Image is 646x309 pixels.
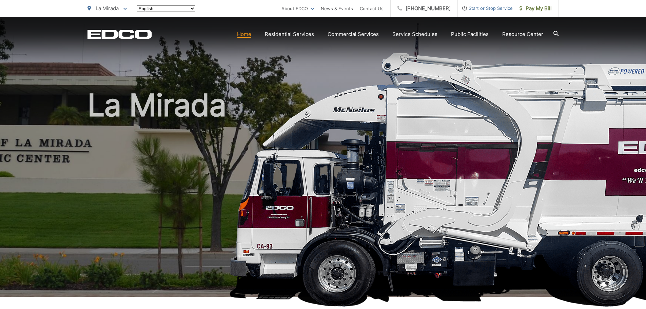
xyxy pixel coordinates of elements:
[137,5,195,12] select: Select a language
[265,30,314,38] a: Residential Services
[502,30,543,38] a: Resource Center
[281,4,314,13] a: About EDCO
[87,30,152,39] a: EDCD logo. Return to the homepage.
[392,30,437,38] a: Service Schedules
[360,4,384,13] a: Contact Us
[520,4,552,13] span: Pay My Bill
[96,5,119,12] span: La Mirada
[451,30,489,38] a: Public Facilities
[328,30,379,38] a: Commercial Services
[237,30,251,38] a: Home
[87,88,559,303] h1: La Mirada
[321,4,353,13] a: News & Events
